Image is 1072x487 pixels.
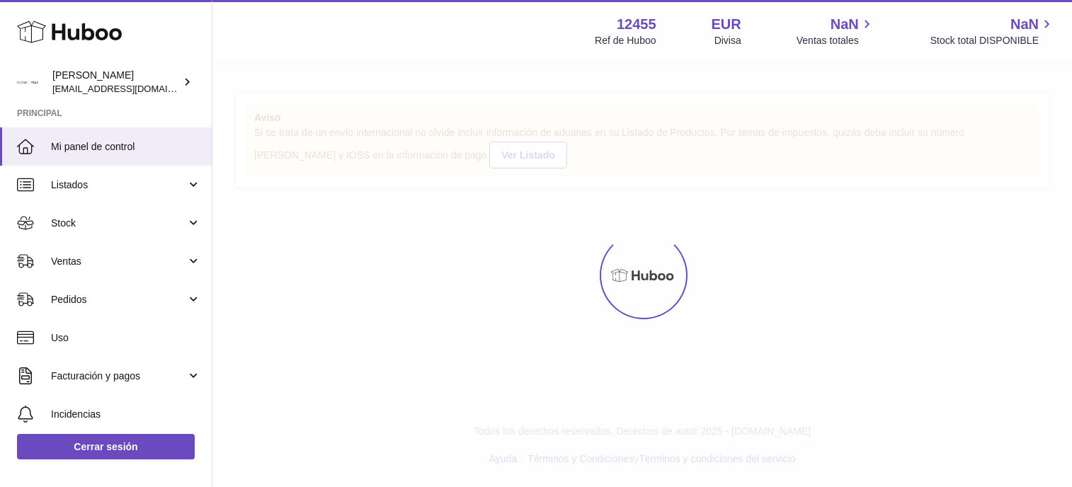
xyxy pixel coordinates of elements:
span: Facturación y pagos [51,369,186,383]
span: Pedidos [51,293,186,306]
span: [EMAIL_ADDRESS][DOMAIN_NAME] [52,83,208,94]
span: Ventas [51,255,186,268]
a: NaN Ventas totales [797,15,875,47]
div: [PERSON_NAME] [52,69,180,96]
span: Ventas totales [797,34,875,47]
img: pedidos@glowrias.com [17,71,38,93]
span: Uso [51,331,201,345]
a: Cerrar sesión [17,434,195,459]
span: Incidencias [51,408,201,421]
span: Mi panel de control [51,140,201,154]
span: Stock [51,217,186,230]
div: Divisa [714,34,741,47]
strong: EUR [712,15,741,34]
a: NaN Stock total DISPONIBLE [930,15,1055,47]
span: Stock total DISPONIBLE [930,34,1055,47]
div: Ref de Huboo [595,34,656,47]
span: NaN [1010,15,1039,34]
strong: 12455 [617,15,656,34]
span: NaN [831,15,859,34]
span: Listados [51,178,186,192]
